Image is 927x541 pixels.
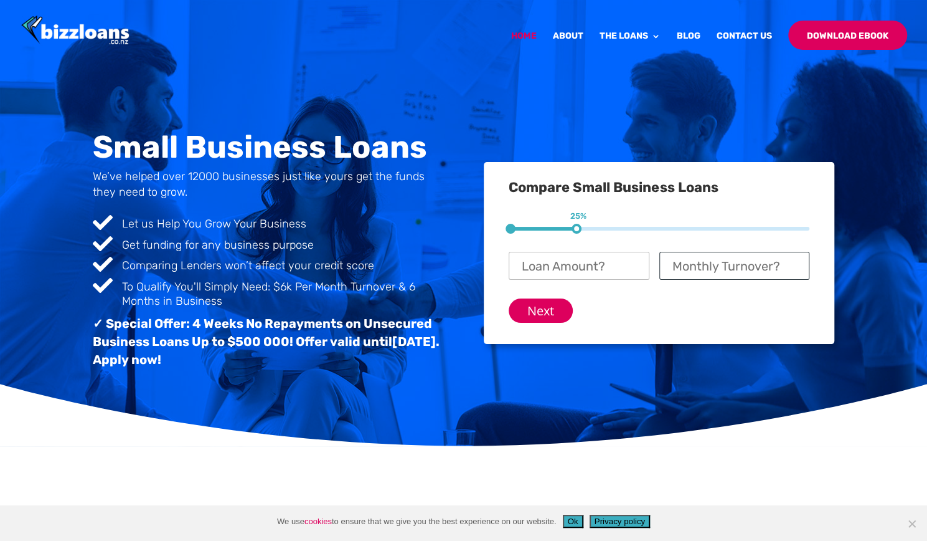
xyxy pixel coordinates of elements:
h1: Small Business Loans [93,132,443,169]
span: We use to ensure that we give you the best experience on our website. [277,515,557,528]
span: Get funding for any business purpose [122,238,314,252]
span: No [905,517,918,530]
h3: Compare Small Business Loans [509,181,809,201]
button: Privacy policy [590,515,650,528]
a: The Loans [600,32,661,61]
a: Blog [677,32,700,61]
span:  [93,275,113,295]
h4: We’ve helped over 12000 businesses just like yours get the funds they need to grow. [93,169,443,206]
a: Home [511,32,537,61]
input: Monthly Turnover? [659,252,809,280]
span: To Qualify You'll Simply Need: $6k Per Month Turnover & 6 Months in Business [122,280,415,308]
span: Comparing Lenders won’t affect your credit score [122,259,374,272]
span:  [93,234,113,254]
input: Loan Amount? [509,252,649,280]
a: Download Ebook [788,21,907,50]
span:  [93,213,113,232]
a: Contact Us [717,32,772,61]
button: Ok [563,515,583,528]
img: Bizzloans New Zealand [21,16,129,46]
h3: ✓ Special Offer: 4 Weeks No Repayments on Unsecured Business Loans Up to $500 000! Offer valid un... [93,315,443,375]
span:  [93,254,113,274]
a: cookies [304,517,332,526]
a: About [553,32,583,61]
span: 25% [570,211,586,221]
input: Next [509,299,573,323]
span: Let us Help You Grow Your Business [122,217,306,231]
span: [DATE] [392,334,436,349]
